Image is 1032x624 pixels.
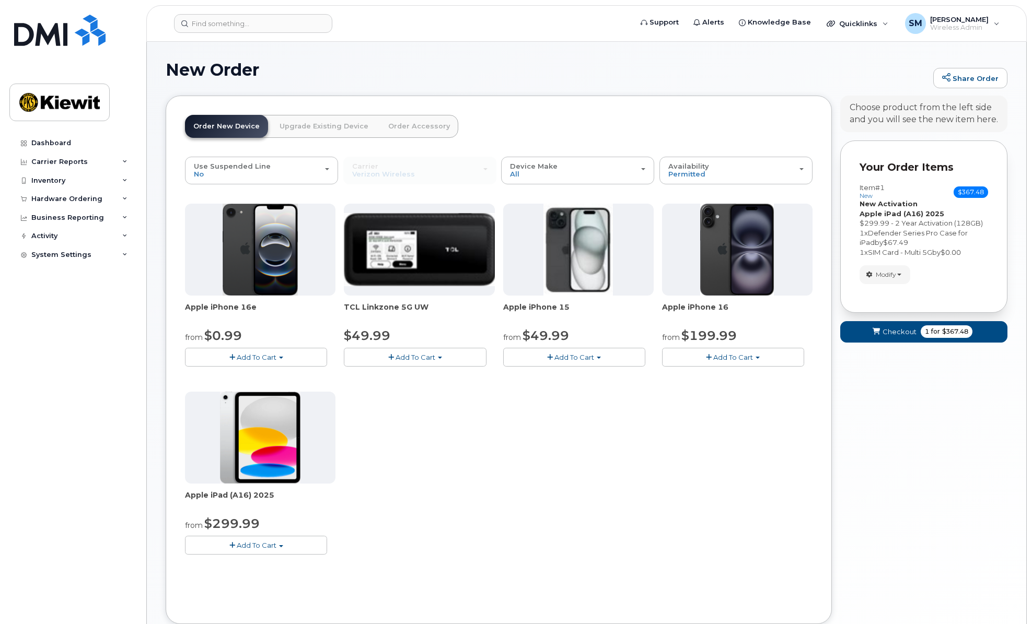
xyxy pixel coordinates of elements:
span: Add To Cart [237,353,276,361]
span: $67.49 [883,238,908,246]
strong: Apple iPad (A16) 2025 [860,209,944,218]
span: Availability [668,162,709,170]
strong: New Activation [860,199,918,208]
span: $0.99 [204,328,242,343]
button: Checkout 1 for $367.48 [840,321,1007,343]
small: new [860,192,873,199]
div: x by [860,248,988,257]
button: Device Make All [501,157,654,184]
img: ipad_11.png [220,392,301,484]
small: from [185,333,203,342]
button: Add To Cart [662,348,804,366]
span: Add To Cart [237,541,276,549]
span: Device Make [510,162,558,170]
a: Order Accessory [380,115,458,138]
span: Add To Cart [713,353,753,361]
a: Share Order [933,68,1007,89]
small: from [185,521,203,530]
span: for [929,327,942,336]
div: $299.99 - 2 Year Activation (128GB) [860,218,988,228]
span: $49.99 [523,328,569,343]
button: Add To Cart [185,536,327,554]
span: 1 [860,248,864,256]
span: Checkout [883,327,917,337]
button: Add To Cart [344,348,486,366]
button: Use Suspended Line No [185,157,338,184]
small: from [662,333,680,342]
small: from [503,333,521,342]
span: Add To Cart [396,353,435,361]
span: #1 [875,183,885,192]
button: Add To Cart [503,348,645,366]
div: Apple iPad (A16) 2025 [185,490,335,511]
h3: Item [860,184,885,199]
span: $367.48 [942,327,968,336]
div: TCL Linkzone 5G UW [344,302,494,323]
span: Defender Series Pro Case for iPad [860,229,968,247]
span: 1 [860,229,864,237]
span: 1 [925,327,929,336]
span: $49.99 [344,328,390,343]
button: Add To Cart [185,348,327,366]
span: $367.48 [954,186,988,198]
img: iphone15.jpg [543,204,613,296]
span: $0.00 [941,248,961,256]
span: Use Suspended Line [194,162,271,170]
a: Upgrade Existing Device [271,115,377,138]
h1: New Order [166,61,928,79]
img: linkzone5g.png [344,213,494,286]
iframe: Messenger Launcher [987,579,1024,616]
span: Add To Cart [554,353,594,361]
span: $199.99 [681,328,737,343]
a: Order New Device [185,115,268,138]
div: Apple iPhone 15 [503,302,654,323]
p: Your Order Items [860,160,988,175]
span: SIM Card - Multi 5G [868,248,932,256]
span: Modify [876,270,896,279]
span: No [194,170,204,178]
div: Apple iPhone 16 [662,302,813,323]
span: All [510,170,519,178]
button: Modify [860,265,910,284]
span: $299.99 [204,516,260,531]
div: x by [860,228,988,248]
img: iphone16e.png [223,204,298,296]
div: Apple iPhone 16e [185,302,335,323]
img: iphone_16_plus.png [700,204,774,296]
div: Choose product from the left side and you will see the new item here. [850,102,998,126]
span: Permitted [668,170,705,178]
button: Availability Permitted [659,157,813,184]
